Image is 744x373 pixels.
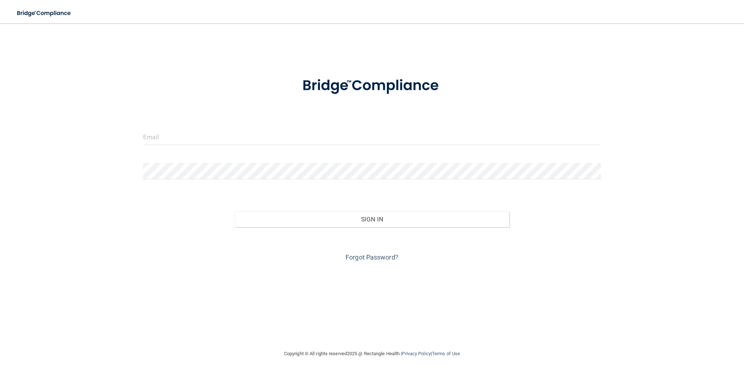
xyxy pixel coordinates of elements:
img: bridge_compliance_login_screen.278c3ca4.svg [11,6,78,21]
a: Privacy Policy [402,351,430,356]
button: Sign In [235,211,509,227]
a: Terms of Use [432,351,460,356]
input: Email [143,129,601,145]
img: bridge_compliance_login_screen.278c3ca4.svg [287,67,457,105]
div: Copyright © All rights reserved 2025 @ Rectangle Health | | [239,342,505,365]
a: Forgot Password? [345,253,399,261]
